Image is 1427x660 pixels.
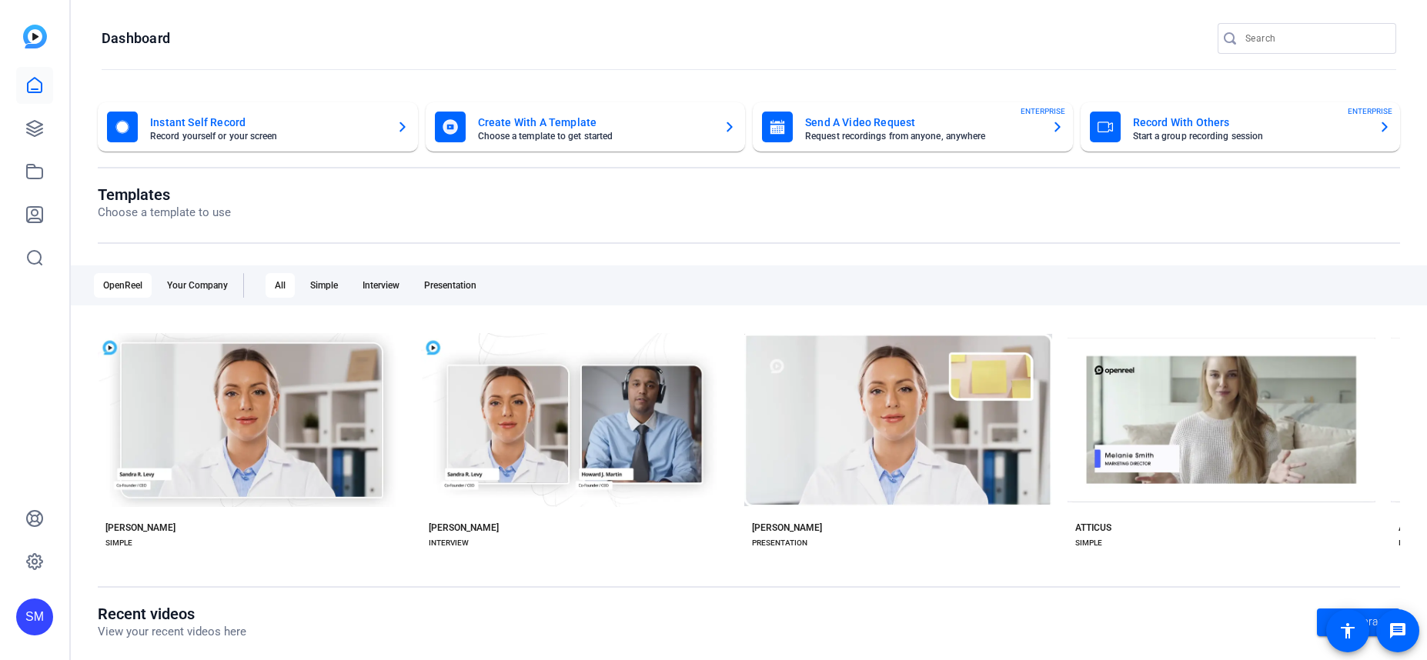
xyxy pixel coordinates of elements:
[353,273,409,298] div: Interview
[105,537,132,549] div: SIMPLE
[98,204,231,222] p: Choose a template to use
[1021,105,1065,117] span: ENTERPRISE
[98,605,246,623] h1: Recent videos
[1389,622,1407,640] mat-icon: message
[426,102,746,152] button: Create With A TemplateChoose a template to get started
[98,185,231,204] h1: Templates
[752,537,807,549] div: PRESENTATION
[478,132,712,141] mat-card-subtitle: Choose a template to get started
[98,623,246,641] p: View your recent videos here
[805,113,1039,132] mat-card-title: Send A Video Request
[94,273,152,298] div: OpenReel
[429,522,499,534] div: [PERSON_NAME]
[150,113,384,132] mat-card-title: Instant Self Record
[1317,608,1400,636] a: Go to library
[98,102,418,152] button: Instant Self RecordRecord yourself or your screen
[1075,522,1111,534] div: ATTICUS
[301,273,347,298] div: Simple
[1338,622,1357,640] mat-icon: accessibility
[266,273,295,298] div: All
[478,113,712,132] mat-card-title: Create With A Template
[102,29,170,48] h1: Dashboard
[753,102,1073,152] button: Send A Video RequestRequest recordings from anyone, anywhereENTERPRISE
[1075,537,1102,549] div: SIMPLE
[1245,29,1384,48] input: Search
[1081,102,1401,152] button: Record With OthersStart a group recording sessionENTERPRISE
[429,537,469,549] div: INTERVIEW
[415,273,486,298] div: Presentation
[1133,132,1367,141] mat-card-subtitle: Start a group recording session
[158,273,237,298] div: Your Company
[105,522,175,534] div: [PERSON_NAME]
[23,25,47,48] img: blue-gradient.svg
[1133,113,1367,132] mat-card-title: Record With Others
[752,522,822,534] div: [PERSON_NAME]
[805,132,1039,141] mat-card-subtitle: Request recordings from anyone, anywhere
[1348,105,1392,117] span: ENTERPRISE
[150,132,384,141] mat-card-subtitle: Record yourself or your screen
[16,598,53,635] div: SM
